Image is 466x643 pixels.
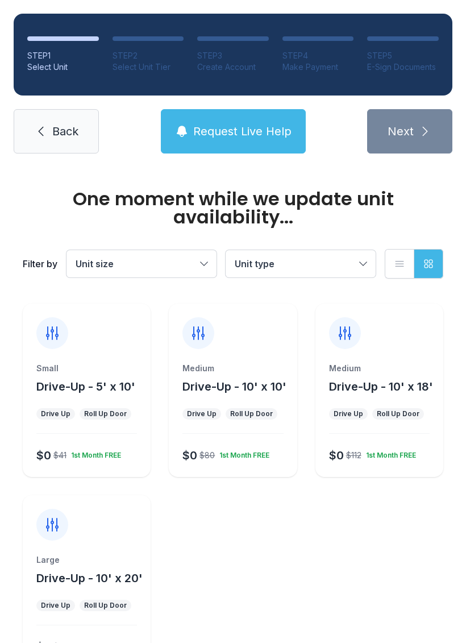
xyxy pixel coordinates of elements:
[23,190,443,226] div: One moment while we update unit availability...
[329,363,430,374] div: Medium
[329,379,433,395] button: Drive-Up - 10' x 18'
[367,50,439,61] div: STEP 5
[182,379,286,395] button: Drive-Up - 10' x 10'
[36,554,137,566] div: Large
[36,447,51,463] div: $0
[27,50,99,61] div: STEP 1
[334,409,363,418] div: Drive Up
[23,257,57,271] div: Filter by
[36,363,137,374] div: Small
[36,379,135,395] button: Drive-Up - 5' x 10'
[329,447,344,463] div: $0
[53,450,66,461] div: $41
[182,363,283,374] div: Medium
[36,380,135,393] span: Drive-Up - 5' x 10'
[193,123,292,139] span: Request Live Help
[182,380,286,393] span: Drive-Up - 10' x 10'
[215,446,269,460] div: 1st Month FREE
[199,450,215,461] div: $80
[367,61,439,73] div: E-Sign Documents
[84,601,127,610] div: Roll Up Door
[41,409,70,418] div: Drive Up
[346,450,361,461] div: $112
[329,380,433,393] span: Drive-Up - 10' x 18'
[27,61,99,73] div: Select Unit
[361,446,416,460] div: 1st Month FREE
[113,61,184,73] div: Select Unit Tier
[388,123,414,139] span: Next
[235,258,274,269] span: Unit type
[66,250,217,277] button: Unit size
[113,50,184,61] div: STEP 2
[197,50,269,61] div: STEP 3
[197,61,269,73] div: Create Account
[187,409,217,418] div: Drive Up
[226,250,376,277] button: Unit type
[377,409,419,418] div: Roll Up Door
[66,446,121,460] div: 1st Month FREE
[84,409,127,418] div: Roll Up Door
[76,258,114,269] span: Unit size
[182,447,197,463] div: $0
[230,409,273,418] div: Roll Up Door
[282,50,354,61] div: STEP 4
[36,571,143,585] span: Drive-Up - 10' x 20'
[36,570,143,586] button: Drive-Up - 10' x 20'
[52,123,78,139] span: Back
[41,601,70,610] div: Drive Up
[282,61,354,73] div: Make Payment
